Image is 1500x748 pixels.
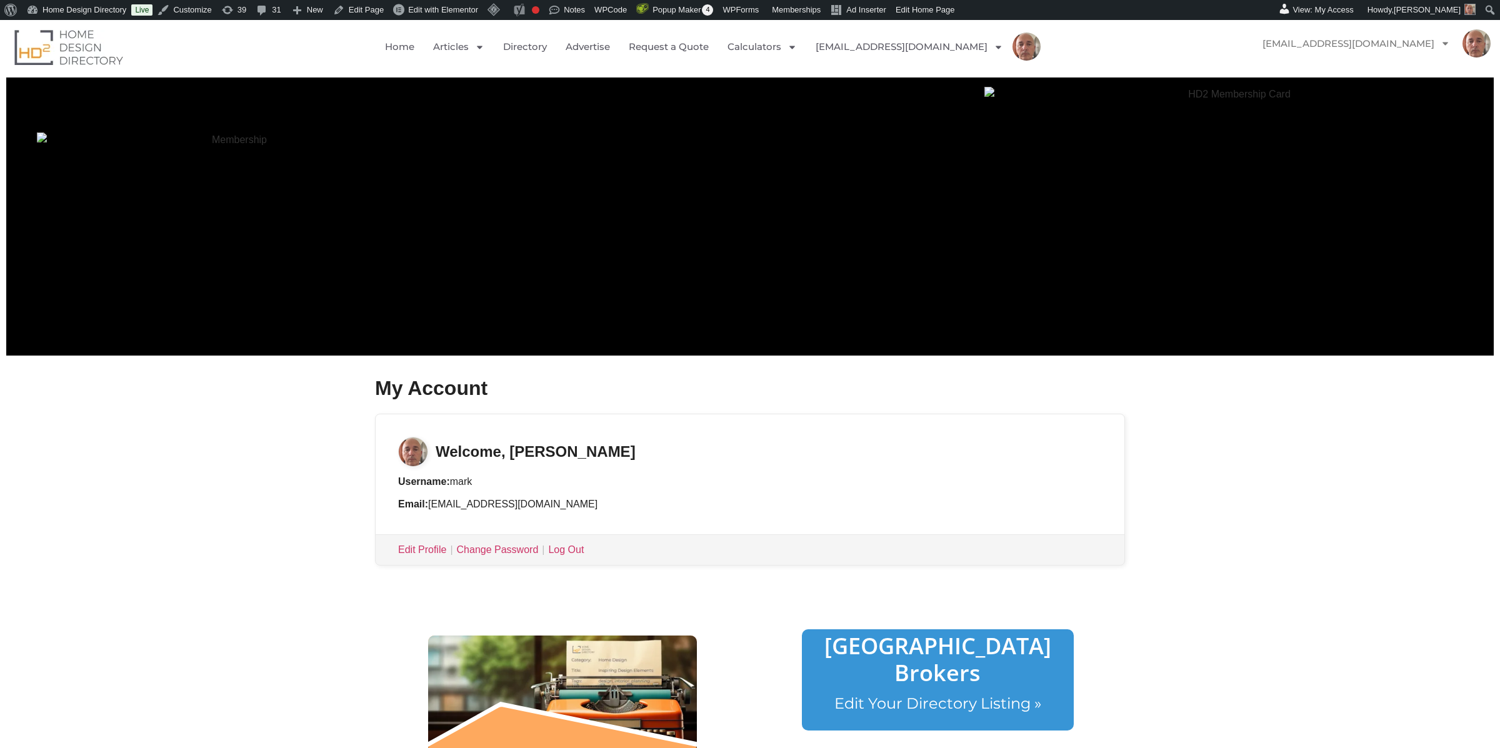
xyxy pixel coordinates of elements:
[450,544,452,555] span: |
[376,414,1124,467] h3: Welcome, [PERSON_NAME]
[727,32,797,61] a: Calculators
[1250,29,1491,58] nav: Menu
[824,631,1051,688] a: [GEOGRAPHIC_DATA] Brokers
[702,4,713,16] span: 4
[433,32,484,61] a: Articles
[629,32,709,61] a: Request a Quote
[503,32,547,61] a: Directory
[457,544,539,555] a: Change Password
[1462,29,1491,57] img: Mark Czernkowski
[428,702,697,747] img: Submit Article
[375,374,1125,402] h2: My Account
[408,5,478,14] span: Edit with Elementor
[984,87,1484,356] img: HD2 Membership Card
[816,32,1003,61] a: [EMAIL_ADDRESS][DOMAIN_NAME]
[1012,32,1041,61] img: Mark Czernkowski
[398,544,446,555] a: Edit Profile
[385,32,414,61] a: Home
[834,694,1041,712] a: Read more about ABB Adelaide Building Brokers
[304,32,1122,61] nav: Menu
[566,32,610,61] a: Advertise
[1394,5,1461,14] span: [PERSON_NAME]
[532,6,539,14] div: Focus keyphrase not set
[398,474,1102,489] li: mark
[131,4,152,16] a: Live
[398,476,450,487] strong: Username:
[542,544,544,555] span: |
[1250,29,1462,58] a: [EMAIL_ADDRESS][DOMAIN_NAME]
[37,132,432,300] img: Membership
[398,497,1102,512] li: [EMAIL_ADDRESS][DOMAIN_NAME]
[398,499,428,509] strong: Email:
[548,544,584,555] a: Log Out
